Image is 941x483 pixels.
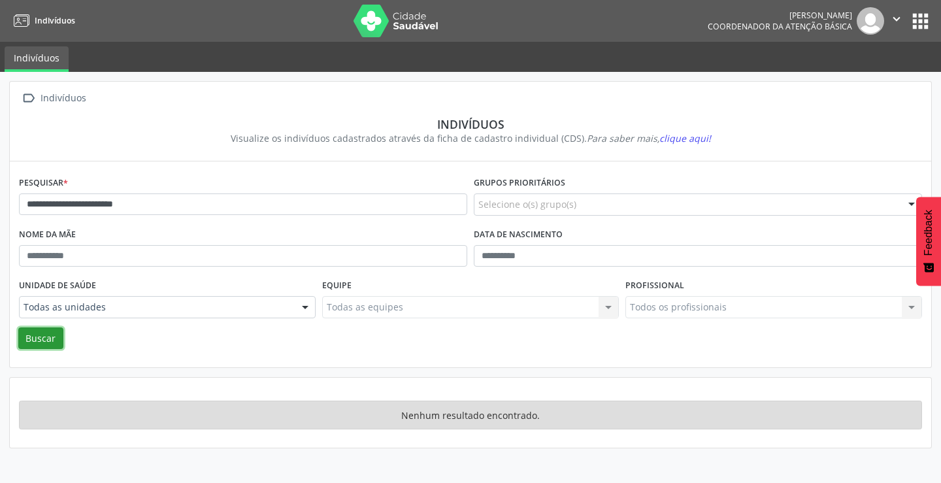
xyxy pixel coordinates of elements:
[18,327,63,350] button: Buscar
[889,12,904,26] i: 
[474,173,565,193] label: Grupos prioritários
[884,7,909,35] button: 
[857,7,884,35] img: img
[625,276,684,296] label: Profissional
[24,301,289,314] span: Todas as unidades
[19,89,88,108] a:  Indivíduos
[478,197,576,211] span: Selecione o(s) grupo(s)
[708,21,852,32] span: Coordenador da Atenção Básica
[35,15,75,26] span: Indivíduos
[322,276,352,296] label: Equipe
[28,131,913,145] div: Visualize os indivíduos cadastrados através da ficha de cadastro individual (CDS).
[916,197,941,286] button: Feedback - Mostrar pesquisa
[19,276,96,296] label: Unidade de saúde
[19,225,76,245] label: Nome da mãe
[708,10,852,21] div: [PERSON_NAME]
[28,117,913,131] div: Indivíduos
[909,10,932,33] button: apps
[38,89,88,108] div: Indivíduos
[19,173,68,193] label: Pesquisar
[587,132,711,144] i: Para saber mais,
[474,225,563,245] label: Data de nascimento
[923,210,934,256] span: Feedback
[5,46,69,72] a: Indivíduos
[659,132,711,144] span: clique aqui!
[9,10,75,31] a: Indivíduos
[19,89,38,108] i: 
[19,401,922,429] div: Nenhum resultado encontrado.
